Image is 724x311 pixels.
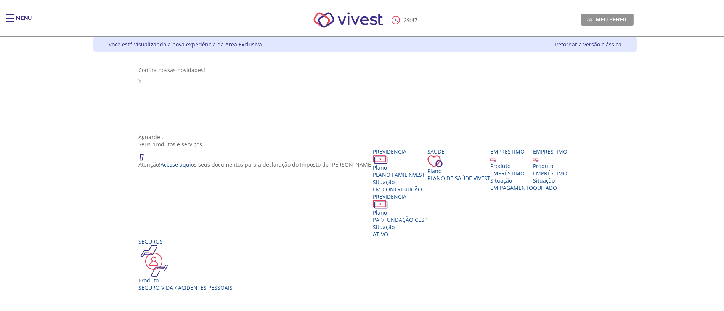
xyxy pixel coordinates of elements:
div: Seguros [138,238,233,245]
span: EM CONTRIBUIÇÃO [373,186,422,193]
img: Meu perfil [587,17,592,23]
div: Produto [533,162,567,170]
div: Seus produtos e serviços [138,141,591,148]
a: Seguros Produto Seguro Vida / Acidentes Pessoais [138,238,233,291]
a: Retornar à versão clássica [555,41,621,48]
div: Empréstimo [533,148,567,155]
span: 47 [411,16,417,24]
div: Previdência [373,148,427,155]
a: Empréstimo Produto EMPRÉSTIMO Situação EM PAGAMENTO [490,148,533,191]
img: Vivest [305,4,392,36]
img: ico_seguros.png [138,245,170,277]
img: ico_atencao.png [138,148,151,161]
div: EMPRÉSTIMO [490,170,533,177]
div: Confira nossas novidades! [138,66,591,74]
div: Empréstimo [490,148,533,155]
span: PAP/FUNDAÇÃO CESP [373,216,427,223]
div: Produto [138,277,233,284]
div: Seguro Vida / Acidentes Pessoais [138,284,233,291]
span: QUITADO [533,184,557,191]
div: Produto [490,162,533,170]
span: Ativo [373,231,388,238]
span: Plano de Saúde VIVEST [427,175,490,182]
div: Situação [373,223,427,231]
img: ico_emprestimo.svg [490,157,496,162]
div: Plano [427,167,490,175]
a: Previdência PlanoPLANO FAMILINVEST SituaçãoEM CONTRIBUIÇÃO [373,148,427,193]
div: Situação [533,177,567,184]
div: Menu [16,14,32,30]
a: Previdência PlanoPAP/FUNDAÇÃO CESP SituaçãoAtivo [373,193,427,238]
a: Empréstimo Produto EMPRÉSTIMO Situação QUITADO [533,148,567,191]
div: Aguarde... [138,133,591,141]
span: X [138,77,141,85]
span: PLANO FAMILINVEST [373,171,425,178]
div: Situação [490,177,533,184]
div: EMPRÉSTIMO [533,170,567,177]
div: Saúde [427,148,490,155]
div: Situação [373,178,427,186]
img: ico_dinheiro.png [373,155,388,164]
a: Saúde PlanoPlano de Saúde VIVEST [427,148,490,182]
img: ico_emprestimo.svg [533,157,539,162]
a: Meu perfil [581,14,634,25]
div: Você está visualizando a nova experiência da Área Exclusiva [109,41,262,48]
p: Atenção! os seus documentos para a declaração do Imposto de [PERSON_NAME] [138,161,373,168]
div: Plano [373,209,427,216]
span: 29 [404,16,410,24]
img: ico_dinheiro.png [373,200,388,209]
span: EM PAGAMENTO [490,184,533,191]
div: : [392,16,419,24]
div: Plano [373,164,427,171]
div: Previdência [373,193,427,200]
span: Meu perfil [596,16,628,23]
a: Acesse aqui [161,161,191,168]
img: ico_coracao.png [427,155,443,167]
